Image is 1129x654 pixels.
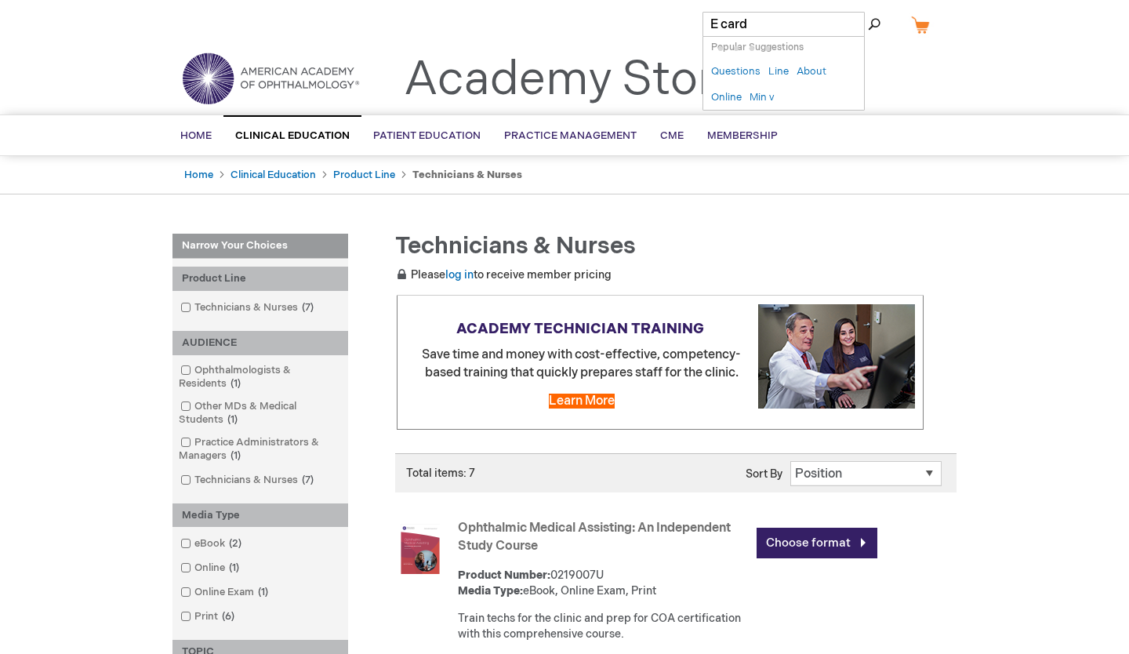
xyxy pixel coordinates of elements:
a: log in [445,268,474,282]
span: Technicians & Nurses [395,232,636,260]
a: Clinical Education [231,169,316,181]
span: 1 [254,586,272,598]
span: Please to receive member pricing [395,268,612,282]
strong: Product Number: [458,569,550,582]
span: Total items: 7 [406,467,475,480]
div: Product Line [172,267,348,291]
span: 1 [223,413,241,426]
strong: Technicians & Nurses [412,169,522,181]
span: Search [826,8,886,39]
span: 7 [298,301,318,314]
a: Home [184,169,213,181]
a: Academy Store [404,52,742,108]
span: Home [180,129,212,142]
p: Save time and money with cost-effective, competency-based training that quickly prepares staff fo... [405,347,916,383]
a: Technicians & Nurses7 [176,473,320,488]
input: Name, # or keyword [702,12,865,37]
a: Choose format [757,528,877,558]
strong: ACADEMY TECHNICIAN TRAINING [456,321,704,337]
strong: Narrow Your Choices [172,234,348,259]
span: 1 [227,377,245,390]
a: Technicians & Nurses7 [176,300,320,315]
span: Practice Management [504,129,637,142]
a: Questions [711,64,761,79]
div: Train techs for the clinic and prep for COA certification with this comprehensive course. [458,611,749,642]
span: 7 [298,474,318,486]
a: Min v [750,90,775,105]
a: Other MDs & Medical Students1 [176,399,344,427]
label: Sort By [746,467,782,481]
a: Line [768,64,789,79]
a: Online Exam1 [176,585,274,600]
span: Membership [707,129,778,142]
img: Explore cost-effective Academy technician training programs [758,304,915,409]
a: Online [711,90,742,105]
a: Product Line [333,169,395,181]
div: 0219007U eBook, Online Exam, Print [458,568,749,599]
a: About [797,64,826,79]
span: 1 [227,449,245,462]
span: Popular Suggestions [711,42,804,53]
strong: Media Type: [458,584,523,598]
img: Ophthalmic Medical Assisting: An Independent Study Course [395,524,445,574]
div: AUDIENCE [172,331,348,355]
span: CME [660,129,684,142]
a: Learn More [549,394,615,409]
span: 2 [225,537,245,550]
a: Print6 [176,609,241,624]
a: eBook2 [176,536,248,551]
span: Patient Education [373,129,481,142]
span: 1 [225,561,243,574]
div: Media Type [172,503,348,528]
span: Clinical Education [235,129,350,142]
span: 6 [218,610,238,623]
a: Practice Administrators & Managers1 [176,435,344,463]
a: Ophthalmologists & Residents1 [176,363,344,391]
a: Online1 [176,561,245,576]
a: Ophthalmic Medical Assisting: An Independent Study Course [458,521,731,554]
